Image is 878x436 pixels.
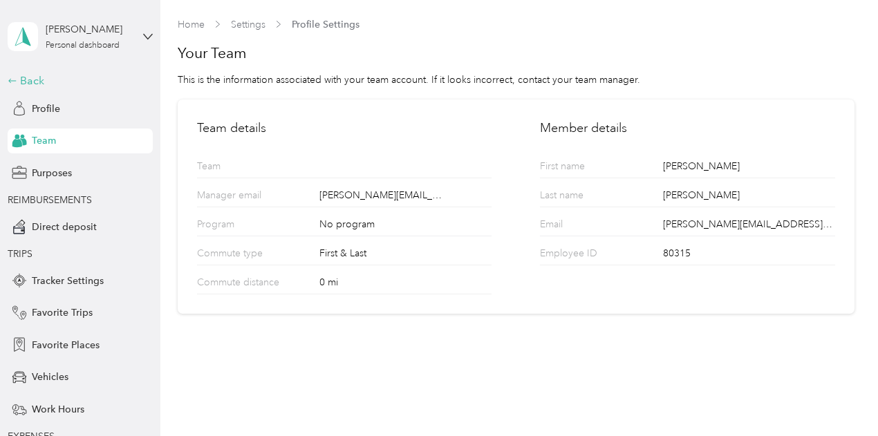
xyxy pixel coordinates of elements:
[32,274,104,288] span: Tracker Settings
[663,217,835,236] div: [PERSON_NAME][EMAIL_ADDRESS][PERSON_NAME][DOMAIN_NAME]
[32,338,100,352] span: Favorite Places
[197,275,303,294] p: Commute distance
[32,166,72,180] span: Purposes
[319,188,449,202] span: [PERSON_NAME][EMAIL_ADDRESS][PERSON_NAME][DOMAIN_NAME]
[292,17,359,32] span: Profile Settings
[178,44,854,63] h1: Your Team
[663,188,835,207] div: [PERSON_NAME]
[32,220,97,234] span: Direct deposit
[32,370,68,384] span: Vehicles
[197,159,303,178] p: Team
[197,119,492,138] h2: Team details
[540,159,646,178] p: First name
[178,73,854,87] div: This is the information associated with your team account. If it looks incorrect, contact your te...
[197,217,303,236] p: Program
[8,73,146,89] div: Back
[801,359,878,436] iframe: Everlance-gr Chat Button Frame
[540,119,834,138] h2: Member details
[32,402,84,417] span: Work Hours
[319,217,492,236] div: No program
[197,188,303,207] p: Manager email
[178,19,205,30] a: Home
[197,246,303,265] p: Commute type
[540,217,646,236] p: Email
[46,41,120,50] div: Personal dashboard
[663,159,835,178] div: [PERSON_NAME]
[319,246,492,265] div: First & Last
[663,246,835,265] div: 80315
[540,188,646,207] p: Last name
[32,102,60,116] span: Profile
[319,275,492,294] div: 0 mi
[8,248,32,260] span: TRIPS
[540,246,646,265] p: Employee ID
[32,305,93,320] span: Favorite Trips
[231,19,265,30] a: Settings
[46,22,132,37] div: [PERSON_NAME]
[32,133,56,148] span: Team
[8,194,92,206] span: REIMBURSEMENTS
